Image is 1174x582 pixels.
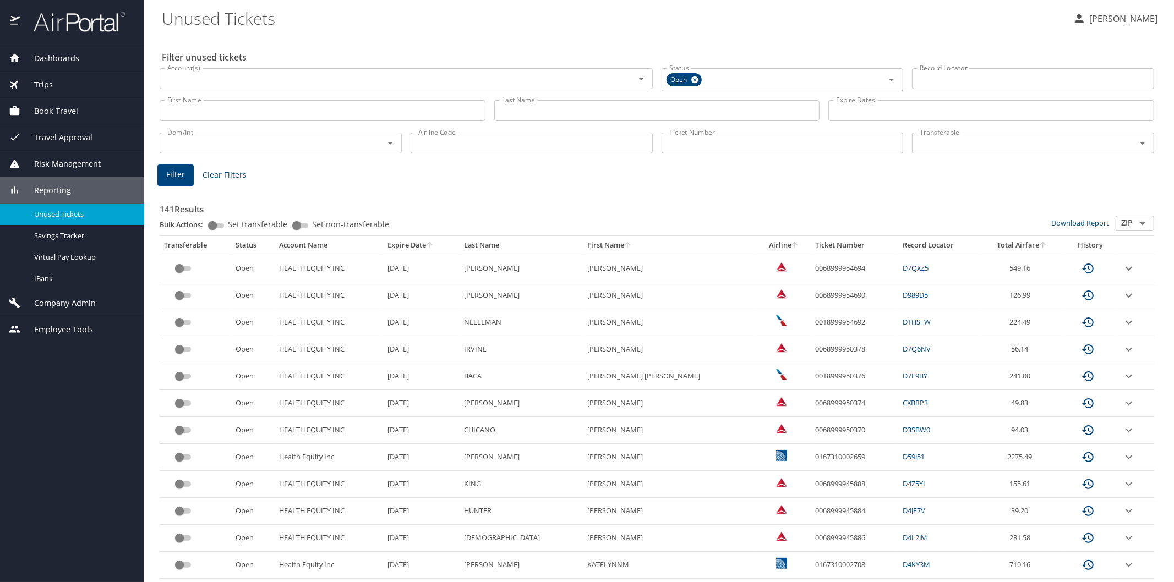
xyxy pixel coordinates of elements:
[583,525,757,552] td: [PERSON_NAME]
[811,471,898,498] td: 0068999945888
[981,498,1063,525] td: 39.20
[1122,477,1135,491] button: expand row
[460,525,583,552] td: [DEMOGRAPHIC_DATA]
[231,309,275,336] td: Open
[1122,531,1135,545] button: expand row
[460,363,583,390] td: BACA
[776,450,787,461] img: United Airlines
[1122,289,1135,302] button: expand row
[776,423,787,434] img: Delta Airlines
[231,363,275,390] td: Open
[275,363,384,390] td: HEALTH EQUITY INC
[160,219,212,229] p: Bulk Actions:
[1086,12,1157,25] p: [PERSON_NAME]
[231,255,275,282] td: Open
[1051,218,1109,228] a: Download Report
[811,498,898,525] td: 0068999945884
[1122,558,1135,572] button: expand row
[231,236,275,255] th: Status
[198,165,251,185] button: Clear Filters
[275,444,384,471] td: Health Equity Inc
[460,255,583,282] td: [PERSON_NAME]
[981,390,1063,417] td: 49.83
[884,72,899,87] button: Open
[426,242,434,249] button: sort
[383,390,459,417] td: [DATE]
[203,168,247,182] span: Clear Filters
[231,552,275,579] td: Open
[231,336,275,363] td: Open
[903,290,928,300] a: D989D5
[981,336,1063,363] td: 56.14
[383,363,459,390] td: [DATE]
[1122,316,1135,329] button: expand row
[811,309,898,336] td: 0018999954692
[157,164,194,186] button: Filter
[981,444,1063,471] td: 2275.49
[624,242,632,249] button: sort
[383,471,459,498] td: [DATE]
[903,425,930,435] a: D3SBW0
[10,11,21,32] img: icon-airportal.png
[776,288,787,299] img: Delta Airlines
[903,398,928,408] a: CXBRP3
[981,255,1063,282] td: 549.16
[776,504,787,515] img: Delta Airlines
[460,336,583,363] td: IRVINE
[776,369,787,380] img: American Airlines
[460,552,583,579] td: [PERSON_NAME]
[776,315,787,326] img: American Airlines
[981,417,1063,444] td: 94.03
[34,273,131,284] span: IBank
[811,417,898,444] td: 0068999950370
[21,11,125,32] img: airportal-logo.png
[1135,216,1150,231] button: Open
[383,417,459,444] td: [DATE]
[275,309,384,336] td: HEALTH EQUITY INC
[583,236,757,255] th: First Name
[981,363,1063,390] td: 241.00
[20,131,92,144] span: Travel Approval
[383,135,398,151] button: Open
[34,252,131,262] span: Virtual Pay Lookup
[164,240,227,250] div: Transferable
[162,48,1156,66] h2: Filter unused tickets
[312,221,389,228] span: Set non-transferable
[20,105,78,117] span: Book Travel
[275,236,384,255] th: Account Name
[811,444,898,471] td: 0167310002659
[583,552,757,579] td: KATELYNNM
[231,498,275,525] td: Open
[981,309,1063,336] td: 224.49
[583,282,757,309] td: [PERSON_NAME]
[776,342,787,353] img: Delta Airlines
[667,74,694,86] span: Open
[1122,397,1135,410] button: expand row
[1122,343,1135,356] button: expand row
[383,498,459,525] td: [DATE]
[903,559,930,569] a: D4KY3M
[460,417,583,444] td: CHICANO
[34,209,131,219] span: Unused Tickets
[1122,424,1135,437] button: expand row
[20,79,53,91] span: Trips
[981,552,1063,579] td: 710.16
[776,396,787,407] img: Delta Airlines
[275,390,384,417] td: HEALTH EQUITY INC
[383,525,459,552] td: [DATE]
[275,417,384,444] td: HEALTH EQUITY INC
[20,297,96,309] span: Company Admin
[776,558,787,569] img: United Airlines
[383,282,459,309] td: [DATE]
[903,344,931,354] a: D7Q6NV
[460,236,583,255] th: Last Name
[811,552,898,579] td: 0167310002708
[1122,451,1135,464] button: expand row
[383,255,459,282] td: [DATE]
[981,236,1063,255] th: Total Airfare
[20,323,93,336] span: Employee Tools
[20,52,79,64] span: Dashboards
[667,73,702,86] div: Open
[275,471,384,498] td: HEALTH EQUITY INC
[231,444,275,471] td: Open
